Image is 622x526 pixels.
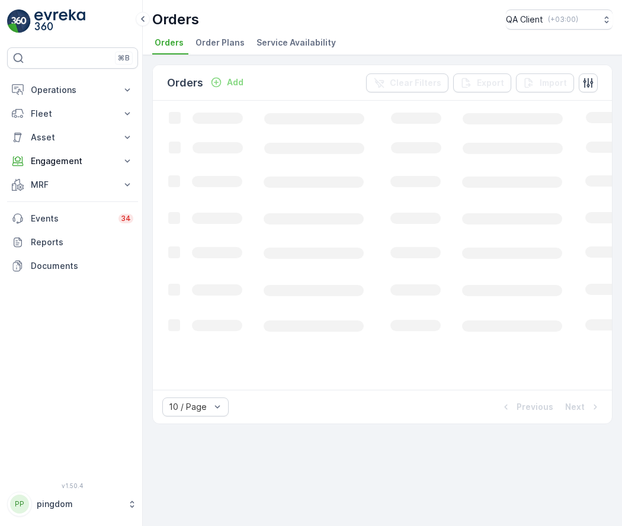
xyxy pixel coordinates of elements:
[499,400,554,414] button: Previous
[7,126,138,149] button: Asset
[565,401,585,413] p: Next
[7,207,138,230] a: Events34
[7,230,138,254] a: Reports
[227,76,243,88] p: Add
[517,401,553,413] p: Previous
[167,75,203,91] p: Orders
[31,131,114,143] p: Asset
[453,73,511,92] button: Export
[548,15,578,24] p: ( +03:00 )
[477,77,504,89] p: Export
[7,173,138,197] button: MRF
[7,102,138,126] button: Fleet
[7,149,138,173] button: Engagement
[7,254,138,278] a: Documents
[506,14,543,25] p: QA Client
[34,9,85,33] img: logo_light-DOdMpM7g.png
[118,53,130,63] p: ⌘B
[390,77,441,89] p: Clear Filters
[31,236,133,248] p: Reports
[516,73,574,92] button: Import
[7,78,138,102] button: Operations
[540,77,567,89] p: Import
[7,492,138,517] button: PPpingdom
[31,84,114,96] p: Operations
[257,37,336,49] span: Service Availability
[152,10,199,29] p: Orders
[564,400,602,414] button: Next
[155,37,184,49] span: Orders
[10,495,29,514] div: PP
[31,108,114,120] p: Fleet
[7,9,31,33] img: logo
[31,213,111,224] p: Events
[506,9,613,30] button: QA Client(+03:00)
[7,482,138,489] span: v 1.50.4
[121,214,131,223] p: 34
[195,37,245,49] span: Order Plans
[31,155,114,167] p: Engagement
[37,498,121,510] p: pingdom
[366,73,448,92] button: Clear Filters
[31,260,133,272] p: Documents
[206,75,248,89] button: Add
[31,179,114,191] p: MRF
